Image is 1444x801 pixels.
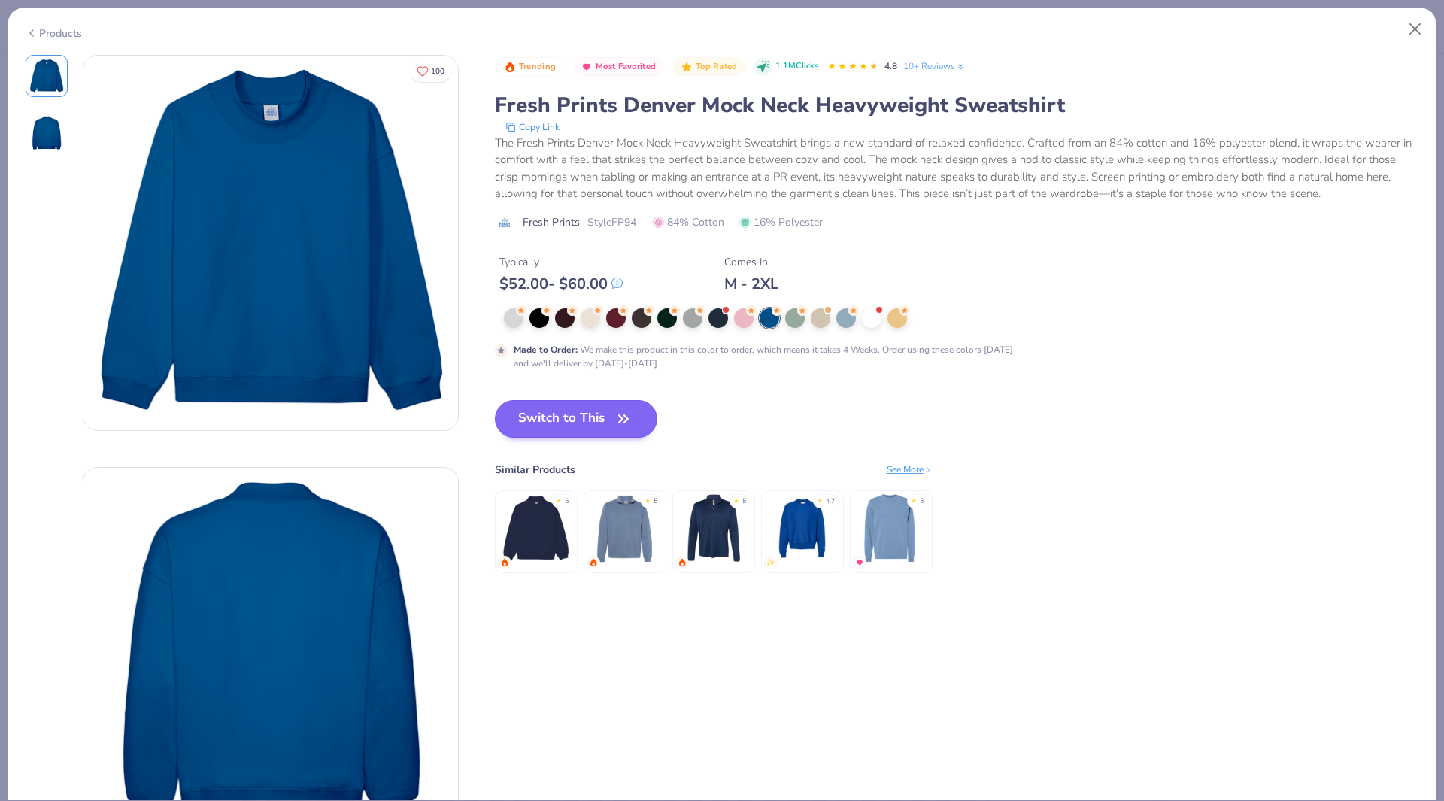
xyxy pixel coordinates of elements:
[817,496,823,502] div: ★
[29,115,65,151] img: Back
[514,343,1024,370] div: We make this product in this color to order, which means it takes 4 Weeks. Order using these colo...
[589,558,598,567] img: trending.gif
[855,493,927,564] img: Independent Trading Co. Heavyweight Pigment-Dyed Sweatshirt
[653,214,724,230] span: 84% Cotton
[431,68,444,75] span: 100
[903,59,966,73] a: 10+ Reviews
[587,214,636,230] span: Style FP94
[827,55,878,79] div: 4.8 Stars
[673,57,745,77] button: Badge Button
[514,344,578,356] strong: Made to Order :
[499,254,623,270] div: Typically
[1401,15,1430,44] button: Close
[83,56,458,430] img: Front
[519,62,556,71] span: Trending
[696,62,738,71] span: Top Rated
[504,61,516,73] img: Trending sort
[556,496,562,502] div: ★
[499,275,623,293] div: $ 52.00 - $ 60.00
[496,57,564,77] button: Badge Button
[410,60,451,82] button: Like
[26,26,82,41] div: Products
[645,496,651,502] div: ★
[911,496,917,502] div: ★
[581,61,593,73] img: Most Favorited sort
[766,558,775,567] img: newest.gif
[678,493,749,564] img: Adidas Lightweight Quarter-Zip Pullover
[724,275,778,293] div: M - 2XL
[766,493,838,564] img: Champion Adult Reverse Weave® Crew
[596,62,656,71] span: Most Favorited
[855,558,864,567] img: MostFav.gif
[724,254,778,270] div: Comes In
[565,496,569,507] div: 5
[495,135,1419,202] div: The Fresh Prints Denver Mock Neck Heavyweight Sweatshirt brings a new standard of relaxed confide...
[495,462,575,478] div: Similar Products
[523,214,580,230] span: Fresh Prints
[739,214,823,230] span: 16% Polyester
[500,558,509,567] img: trending.gif
[589,493,660,564] img: Comfort Colors Adult Quarter-Zip Sweatshirt
[29,58,65,94] img: Front
[495,217,515,229] img: brand logo
[742,496,746,507] div: 5
[775,60,818,73] span: 1.1M Clicks
[500,493,572,564] img: Fresh Prints Aspen Heavyweight Quarter-Zip
[654,496,657,507] div: 5
[495,91,1419,120] div: Fresh Prints Denver Mock Neck Heavyweight Sweatshirt
[733,496,739,502] div: ★
[887,463,933,476] div: See More
[678,558,687,567] img: trending.gif
[681,61,693,73] img: Top Rated sort
[495,400,658,438] button: Switch to This
[573,57,664,77] button: Badge Button
[501,120,564,135] button: copy to clipboard
[884,60,897,72] span: 4.8
[920,496,924,507] div: 5
[826,496,835,507] div: 4.7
